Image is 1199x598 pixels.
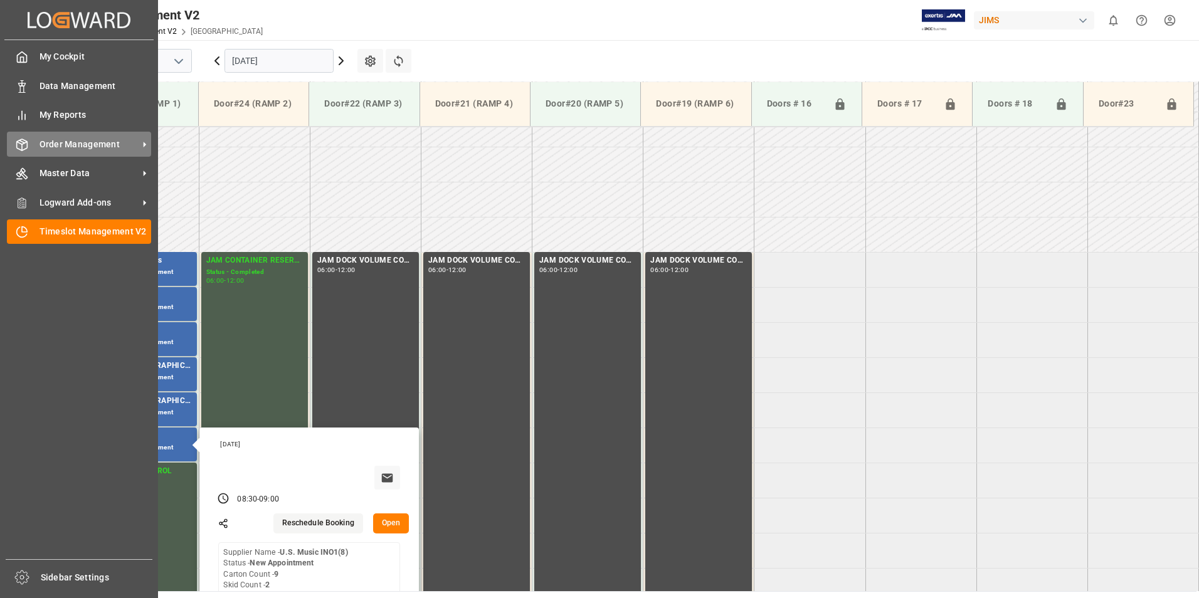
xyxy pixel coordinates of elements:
div: 06:00 [317,267,335,273]
span: Sidebar Settings [41,571,153,584]
a: Data Management [7,73,151,98]
b: 9 [274,570,278,579]
b: New Appointment [250,559,314,567]
span: Order Management [40,138,139,151]
div: - [668,267,670,273]
button: open menu [169,51,188,71]
button: Reschedule Booking [273,513,363,533]
div: 06:00 [206,278,224,283]
div: 12:00 [448,267,467,273]
div: 12:00 [559,267,578,273]
span: My Reports [40,108,152,122]
div: Status - Completed [206,267,303,278]
div: JIMS [974,11,1094,29]
span: Master Data [40,167,139,180]
button: Open [373,513,409,533]
div: 08:30 [237,494,257,505]
div: JAM DOCK VOLUME CONTROL [317,254,414,267]
div: JAM DOCK VOLUME CONTROL [428,254,525,267]
div: - [224,278,226,283]
button: JIMS [974,8,1099,32]
div: 12:00 [670,267,689,273]
div: - [557,267,559,273]
span: Data Management [40,80,152,93]
div: Door#24 (RAMP 2) [209,92,298,115]
div: Door#21 (RAMP 4) [430,92,520,115]
b: U.S. Music INO1(8) [280,548,347,557]
div: - [446,267,448,273]
b: 2 [265,580,270,589]
div: 06:00 [539,267,557,273]
span: Logward Add-ons [40,196,139,209]
div: Doors # 17 [872,92,939,116]
div: JAM DOCK VOLUME CONTROL [539,254,636,267]
div: 06:00 [650,267,668,273]
a: My Cockpit [7,45,151,69]
input: DD.MM.YYYY [224,49,334,73]
div: 09:00 [259,494,279,505]
span: My Cockpit [40,50,152,63]
div: - [335,267,337,273]
span: Timeslot Management V2 [40,225,152,238]
a: Timeslot Management V2 [7,219,151,244]
div: Door#20 (RAMP 5) [541,92,630,115]
div: JAM CONTAINER RESERVED [206,254,303,267]
img: Exertis%20JAM%20-%20Email%20Logo.jpg_1722504956.jpg [922,9,965,31]
button: show 0 new notifications [1099,6,1128,34]
div: Doors # 16 [762,92,828,116]
div: [DATE] [216,440,405,449]
div: 12:00 [337,267,356,273]
div: Door#23 [1094,92,1160,116]
div: 12:00 [226,278,245,283]
div: Door#22 (RAMP 3) [319,92,409,115]
div: JAM DOCK VOLUME CONTROL [650,254,747,267]
div: Door#19 (RAMP 6) [651,92,741,115]
div: - [257,494,259,505]
button: Help Center [1128,6,1156,34]
div: 06:00 [428,267,446,273]
div: Timeslot Management V2 [55,6,263,24]
div: Doors # 18 [983,92,1049,116]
